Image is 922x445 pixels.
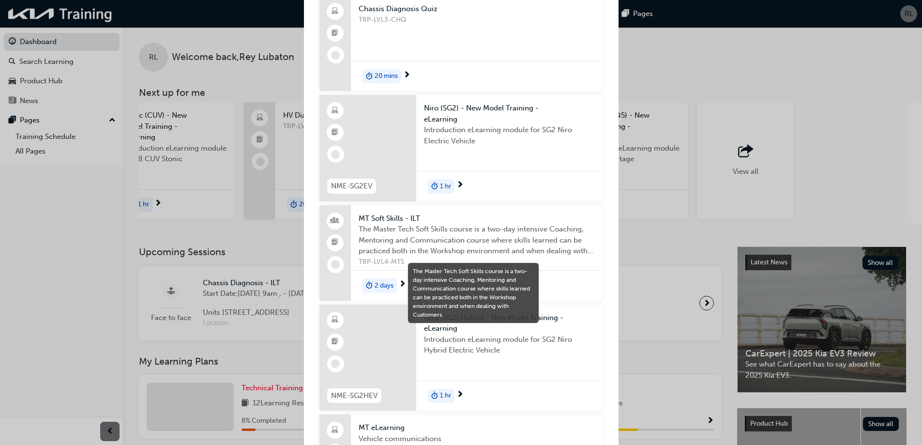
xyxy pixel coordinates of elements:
span: booktick-icon [332,27,338,40]
span: NME-SG2EV [331,181,372,192]
span: Vehicle communications [359,433,595,445]
span: booktick-icon [332,126,338,139]
span: learningResourceType_ELEARNING-icon [332,314,338,326]
span: MT Soft Skills - ILT [359,213,595,224]
span: NME-SG2HEV [331,390,378,401]
span: next-icon [456,391,464,399]
span: Chassis Diagnosis Quiz [359,3,595,15]
div: The Master Tech Soft Skills course is a two-day intensive Coaching, Mentoring and Communication c... [413,267,534,319]
span: booktick-icon [332,236,338,249]
a: NME-SG2HEVNiro (SG2) Hybrid - New Model Training - eLearningIntroduction eLearning module for SG2... [319,305,603,411]
span: MT eLearning [359,422,595,433]
span: duration-icon [366,279,373,292]
span: Introduction eLearning module for SG2 Niro Electric Vehicle [424,124,595,146]
span: TRP-LVL3-CHQ [359,15,595,26]
span: learningRecordVerb_NONE-icon [331,150,340,159]
span: Niro (SG2) - New Model Training - eLearning [424,103,595,124]
span: duration-icon [431,180,438,193]
span: learningResourceType_ELEARNING-icon [332,105,338,117]
span: duration-icon [366,70,373,83]
span: 20 mins [375,71,398,82]
span: laptop-icon [332,5,338,18]
span: next-icon [399,280,406,289]
a: NME-SG2EVNiro (SG2) - New Model Training - eLearningIntroduction eLearning module for SG2 Niro El... [319,95,603,201]
span: Introduction eLearning module for SG2 Niro Hybrid Electric Vehicle [424,334,595,356]
span: learningRecordVerb_NONE-icon [331,260,340,269]
span: laptop-icon [332,424,338,437]
span: booktick-icon [332,336,338,348]
span: The Master Tech Soft Skills course is a two-day intensive Coaching, Mentoring and Communication c... [359,224,595,257]
span: duration-icon [431,390,438,402]
span: TRP-LVL4-MTS [359,257,595,268]
span: 2 days [375,280,393,292]
span: learningRecordVerb_NONE-icon [331,359,340,368]
span: 1 hr [440,390,451,401]
span: next-icon [403,71,410,80]
span: learningRecordVerb_NONE-icon [331,51,340,60]
span: 1 hr [440,181,451,192]
span: next-icon [456,181,464,190]
a: MT Soft Skills - ILTThe Master Tech Soft Skills course is a two-day intensive Coaching, Mentoring... [319,205,603,301]
span: people-icon [332,215,338,227]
